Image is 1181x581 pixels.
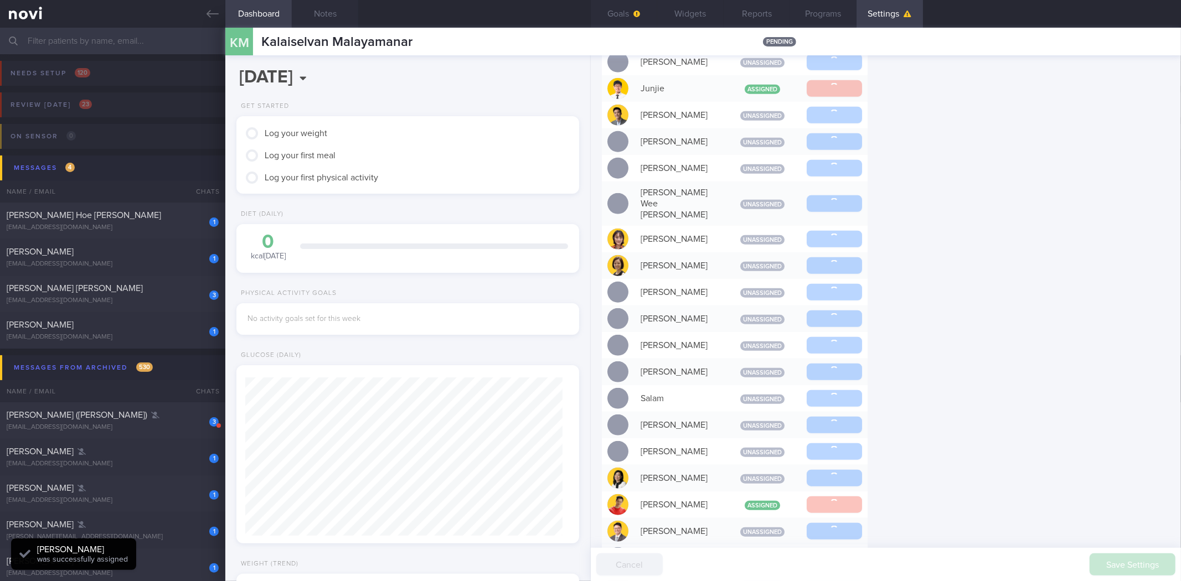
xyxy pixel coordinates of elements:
div: Messages from Archived [11,360,156,375]
div: [PERSON_NAME] [37,544,128,555]
div: [EMAIL_ADDRESS][DOMAIN_NAME] [7,569,219,578]
div: 1 [209,254,219,263]
div: kcal [DATE] [247,232,289,262]
div: [EMAIL_ADDRESS][DOMAIN_NAME] [7,333,219,341]
span: [PERSON_NAME] [7,557,74,566]
div: [PERSON_NAME][EMAIL_ADDRESS][DOMAIN_NAME] [7,533,219,541]
div: 1 [209,217,219,227]
span: 0 [66,131,76,141]
div: 0 [247,232,289,252]
div: Needs setup [8,66,93,81]
span: [PERSON_NAME] [7,447,74,456]
div: Get Started [236,102,289,111]
span: 4 [65,163,75,172]
span: [PERSON_NAME] [7,484,74,492]
span: [PERSON_NAME] [PERSON_NAME] [7,284,143,293]
span: Kalaiselvan Malayamanar [261,35,412,49]
div: On sensor [8,129,79,144]
div: [EMAIL_ADDRESS][DOMAIN_NAME] [7,460,219,468]
div: Weight (Trend) [236,560,298,568]
span: [PERSON_NAME] ([PERSON_NAME]) [7,411,147,419]
div: No activity goals set for this week [247,314,568,324]
div: 3 [209,290,219,300]
span: 120 [75,68,90,77]
span: [PERSON_NAME] Hoe [PERSON_NAME] [7,211,161,220]
span: was successfully assigned [37,556,128,563]
div: 3 [209,417,219,427]
div: 1 [209,527,219,536]
div: Physical Activity Goals [236,289,337,298]
div: 1 [209,327,219,336]
span: [PERSON_NAME] [7,520,74,529]
div: [EMAIL_ADDRESS][DOMAIN_NAME] [7,496,219,505]
div: Glucose (Daily) [236,351,301,360]
div: 1 [209,563,219,573]
div: [EMAIL_ADDRESS][DOMAIN_NAME] [7,423,219,432]
div: [EMAIL_ADDRESS][DOMAIN_NAME] [7,224,219,232]
span: 23 [79,100,92,109]
div: Review [DATE] [8,97,95,112]
span: pending [763,37,796,46]
div: Chats [181,180,225,203]
span: [PERSON_NAME] [7,247,74,256]
span: 530 [136,362,153,372]
div: [EMAIL_ADDRESS][DOMAIN_NAME] [7,260,219,268]
div: Diet (Daily) [236,210,283,219]
div: 1 [209,454,219,463]
div: Messages [11,160,78,175]
div: Chats [181,380,225,402]
div: [EMAIL_ADDRESS][DOMAIN_NAME] [7,297,219,305]
div: 1 [209,490,219,500]
div: KM [219,21,260,64]
span: [PERSON_NAME] [7,320,74,329]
